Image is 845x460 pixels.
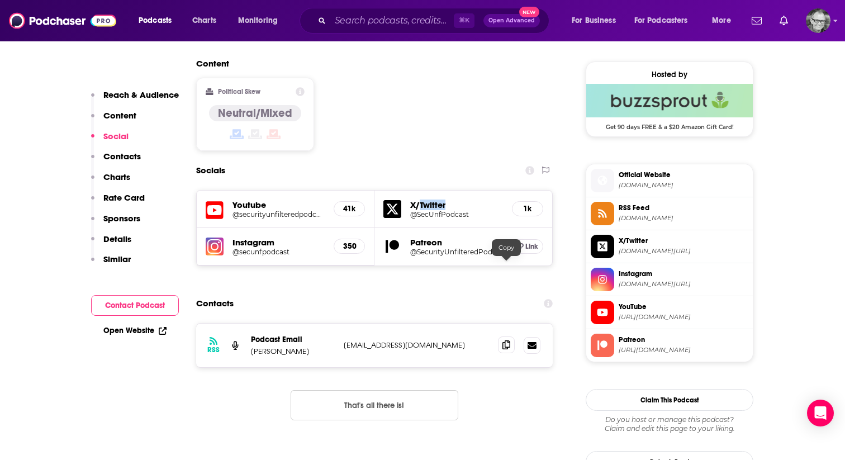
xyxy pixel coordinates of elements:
[747,11,766,30] a: Show notifications dropdown
[619,280,748,288] span: instagram.com/secunfpodcast
[807,400,834,426] div: Open Intercom Messenger
[410,248,503,256] a: @SecurityUnfilteredPodcast
[586,415,753,424] span: Do you host or manage this podcast?
[410,200,503,210] h5: X/Twitter
[139,13,172,29] span: Podcasts
[586,389,753,411] button: Claim This Podcast
[519,7,539,17] span: New
[806,8,830,33] img: User Profile
[91,234,131,254] button: Details
[619,313,748,321] span: https://www.youtube.com/@securityunfilteredpodcast
[627,12,704,30] button: open menu
[232,248,325,256] a: @secunfpodcast
[492,239,521,256] div: Copy
[591,334,748,357] a: Patreon[URL][DOMAIN_NAME]
[586,117,753,131] span: Get 90 days FREE & a $20 Amazon Gift Card!
[185,12,223,30] a: Charts
[704,12,745,30] button: open menu
[619,203,748,213] span: RSS Feed
[103,192,145,203] p: Rate Card
[91,151,141,172] button: Contacts
[238,13,278,29] span: Monitoring
[564,12,630,30] button: open menu
[91,110,136,131] button: Content
[9,10,116,31] img: Podchaser - Follow, Share and Rate Podcasts
[91,89,179,110] button: Reach & Audience
[251,335,335,344] p: Podcast Email
[196,160,225,181] h2: Socials
[103,326,167,335] a: Open Website
[619,181,748,189] span: securityunfiltered.com
[310,8,560,34] div: Search podcasts, credits, & more...
[206,238,224,255] img: iconImage
[806,8,830,33] span: Logged in as wilsonrcraig
[103,151,141,162] p: Contacts
[91,254,131,274] button: Similar
[619,236,748,246] span: X/Twitter
[103,110,136,121] p: Content
[218,88,260,96] h2: Political Skew
[410,237,503,248] h5: Patreon
[806,8,830,33] button: Show profile menu
[586,84,753,130] a: Buzzsprout Deal: Get 90 days FREE & a $20 Amazon Gift Card!
[619,269,748,279] span: Instagram
[103,254,131,264] p: Similar
[232,200,325,210] h5: Youtube
[103,172,130,182] p: Charts
[131,12,186,30] button: open menu
[410,210,503,219] a: @SecUnfPodcast
[483,14,540,27] button: Open AdvancedNew
[251,347,335,356] p: [PERSON_NAME]
[454,13,474,28] span: ⌘ K
[91,192,145,213] button: Rate Card
[525,242,538,251] span: Link
[103,131,129,141] p: Social
[619,346,748,354] span: https://www.patreon.com/SecurityUnfilteredPodcast
[591,301,748,324] a: YouTube[URL][DOMAIN_NAME]
[591,268,748,291] a: Instagram[DOMAIN_NAME][URL]
[218,106,292,120] h4: Neutral/Mixed
[591,235,748,258] a: X/Twitter[DOMAIN_NAME][URL]
[192,13,216,29] span: Charts
[586,84,753,117] img: Buzzsprout Deal: Get 90 days FREE & a $20 Amazon Gift Card!
[712,13,731,29] span: More
[775,11,792,30] a: Show notifications dropdown
[103,213,140,224] p: Sponsors
[91,295,179,316] button: Contact Podcast
[91,131,129,151] button: Social
[619,247,748,255] span: twitter.com/SecUnfPodcast
[591,202,748,225] a: RSS Feed[DOMAIN_NAME]
[91,172,130,192] button: Charts
[344,340,489,350] p: [EMAIL_ADDRESS][DOMAIN_NAME]
[291,390,458,420] button: Nothing here.
[591,169,748,192] a: Official Website[DOMAIN_NAME]
[232,237,325,248] h5: Instagram
[330,12,454,30] input: Search podcasts, credits, & more...
[207,345,220,354] h3: RSS
[521,204,534,214] h5: 1k
[196,58,544,69] h2: Content
[619,335,748,345] span: Patreon
[619,214,748,222] span: feeds.buzzsprout.com
[619,170,748,180] span: Official Website
[572,13,616,29] span: For Business
[619,302,748,312] span: YouTube
[512,239,543,254] a: Link
[488,18,535,23] span: Open Advanced
[103,89,179,100] p: Reach & Audience
[343,241,355,251] h5: 350
[343,204,355,214] h5: 41k
[586,70,753,79] div: Hosted by
[586,415,753,433] div: Claim and edit this page to your liking.
[91,213,140,234] button: Sponsors
[232,210,325,219] a: @securityunfilteredpodcast
[634,13,688,29] span: For Podcasters
[230,12,292,30] button: open menu
[196,293,234,314] h2: Contacts
[103,234,131,244] p: Details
